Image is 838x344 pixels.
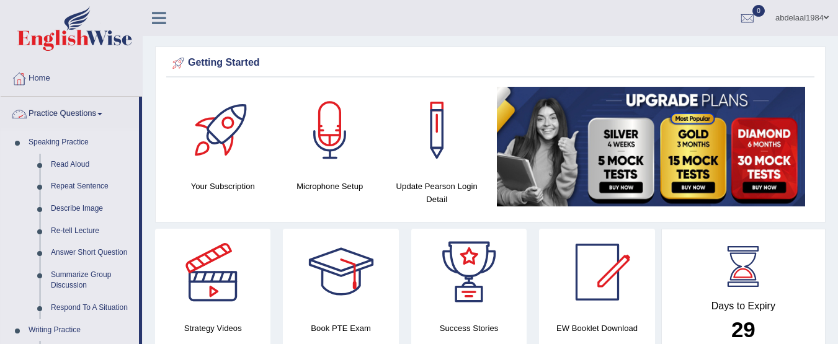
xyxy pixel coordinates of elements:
h4: EW Booklet Download [539,322,654,335]
h4: Days to Expiry [675,301,811,312]
h4: Microphone Setup [283,180,378,193]
div: Getting Started [169,54,811,73]
a: Re-tell Lecture [45,220,139,242]
a: Respond To A Situation [45,297,139,319]
a: Describe Image [45,198,139,220]
h4: Book PTE Exam [283,322,398,335]
b: 29 [731,317,756,342]
a: Writing Practice [23,319,139,342]
a: Summarize Group Discussion [45,264,139,297]
a: Speaking Practice [23,131,139,154]
img: small5.jpg [497,87,806,206]
a: Read Aloud [45,154,139,176]
h4: Strategy Videos [155,322,270,335]
h4: Update Pearson Login Detail [390,180,484,206]
a: Practice Questions [1,97,139,128]
a: Answer Short Question [45,242,139,264]
a: Home [1,61,142,92]
a: Repeat Sentence [45,175,139,198]
span: 0 [752,5,765,17]
h4: Success Stories [411,322,527,335]
h4: Your Subscription [176,180,270,193]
